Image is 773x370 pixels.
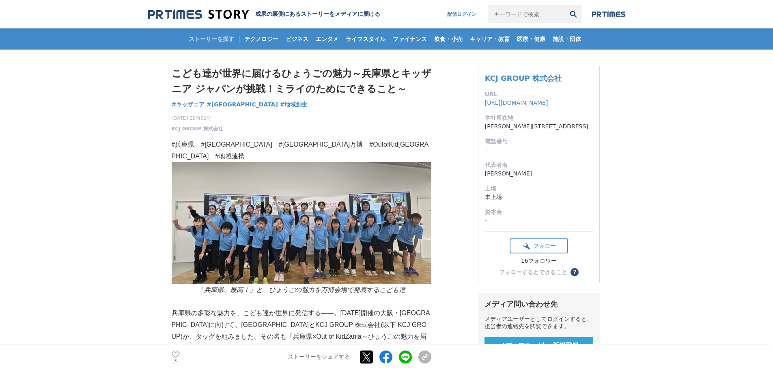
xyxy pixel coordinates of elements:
dd: [PERSON_NAME][STREET_ADDRESS] [485,122,593,131]
span: 施設・団体 [549,35,584,43]
span: [DATE] 20時01分 [172,115,223,122]
dt: 資本金 [485,208,593,216]
a: メディアユーザー 新規登録 無料 [484,337,593,362]
a: ビジネス [282,28,312,50]
a: #[GEOGRAPHIC_DATA] [207,100,278,109]
span: キャリア・教育 [467,35,513,43]
dt: 電話番号 [485,137,593,146]
h2: 成果の裏側にあるストーリーをメディアに届ける [255,11,380,18]
a: エンタメ [312,28,342,50]
p: ストーリーをシェアする [288,354,350,361]
a: ファイナンス [390,28,430,50]
a: キャリア・教育 [467,28,513,50]
img: 成果の裏側にあるストーリーをメディアに届ける [148,9,249,20]
button: フォロー [510,238,568,253]
img: prtimes [592,11,625,17]
dd: - [485,146,593,154]
a: 医療・健康 [514,28,549,50]
a: 成果の裏側にあるストーリーをメディアに届ける 成果の裏側にあるストーリーをメディアに届ける [148,9,380,20]
a: 飲食・小売 [431,28,466,50]
span: #地域創生 [280,101,308,108]
span: ライフスタイル [342,35,389,43]
span: 飲食・小売 [431,35,466,43]
span: エンタメ [312,35,342,43]
a: #キッザニア [172,100,205,109]
em: 「兵庫県、最高！」と、ひょうごの魅力を万博会場で発表するこども達 [198,286,405,293]
span: #[GEOGRAPHIC_DATA] [207,101,278,108]
h1: こども達が世界に届けるひょうごの魅力～兵庫県とキッザニア ジャパンが挑戦！ミライのためにできること～ [172,66,431,97]
dd: 未上場 [485,193,593,201]
p: #兵庫県 #[GEOGRAPHIC_DATA] #[GEOGRAPHIC_DATA]万博 #OutofKid[GEOGRAPHIC_DATA] #地域連携 [172,139,431,162]
span: ？ [572,269,577,275]
div: フォローするとできること [499,269,567,275]
a: KCJ GROUP 株式会社 [172,125,223,132]
dt: 代表者名 [485,161,593,169]
dt: URL [485,90,593,99]
a: #地域創生 [280,100,308,109]
div: メディア問い合わせ先 [484,299,593,309]
a: KCJ GROUP 株式会社 [485,74,562,82]
button: 検索 [564,5,582,23]
a: 配信ログイン [439,5,484,23]
img: thumbnail_b3d89e40-8eca-11f0-b6fc-c9efb46ea977.JPG [172,162,431,284]
dd: - [485,216,593,225]
div: メディアユーザーとしてログインすると、担当者の連絡先を閲覧できます。 [484,316,593,330]
p: 兵庫県の多彩な魅力を、こども達が世界に発信する——。[DATE]開催の大阪・[GEOGRAPHIC_DATA]に向けて、[GEOGRAPHIC_DATA]とKCJ GROUP 株式会社(以下 K... [172,307,431,354]
button: ？ [571,268,579,276]
span: メディアユーザー 新規登録 [499,342,579,350]
span: テクノロジー [241,35,282,43]
input: キーワードで検索 [488,5,564,23]
span: #キッザニア [172,101,205,108]
dd: [PERSON_NAME] [485,169,593,178]
span: 医療・健康 [514,35,549,43]
a: テクノロジー [241,28,282,50]
a: 施設・団体 [549,28,584,50]
p: 3 [172,359,180,363]
div: 16フォロワー [510,257,568,265]
a: ライフスタイル [342,28,389,50]
a: [URL][DOMAIN_NAME] [485,100,548,106]
span: ファイナンス [390,35,430,43]
span: ビジネス [282,35,312,43]
dt: 上場 [485,184,593,193]
dt: 本社所在地 [485,114,593,122]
